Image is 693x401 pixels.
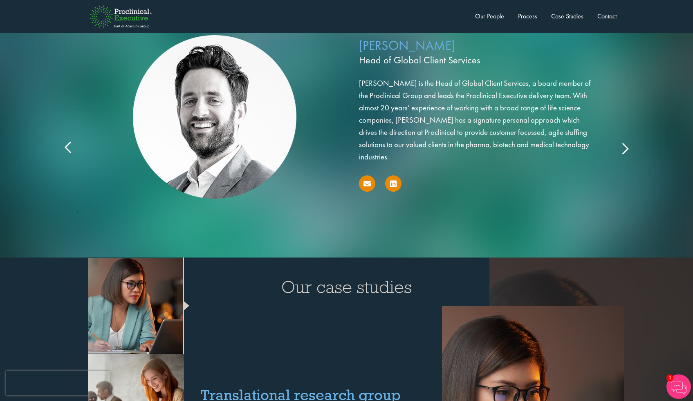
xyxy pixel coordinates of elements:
[133,35,296,199] img: Neil WInn
[61,22,633,239] div: ,
[359,53,598,67] span: Head of Global Client Services
[359,36,598,69] p: [PERSON_NAME]
[518,12,537,20] a: Process
[597,12,617,20] a: Contact
[666,374,691,399] img: Chatbot
[475,12,504,20] a: Our People
[666,374,673,381] span: 1
[359,77,598,163] p: [PERSON_NAME] is the Head of Global Client Services, a board member of the Proclinical Group and ...
[6,371,110,395] iframe: reCAPTCHA
[551,12,583,20] a: Case Studies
